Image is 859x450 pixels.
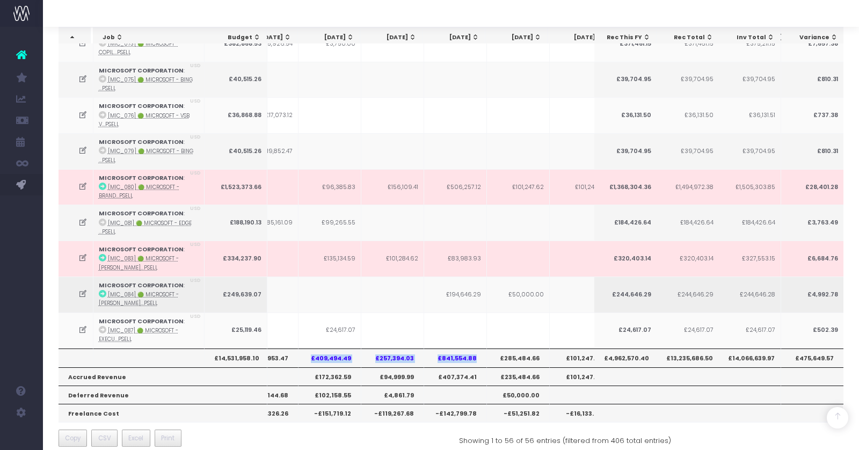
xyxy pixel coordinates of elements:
td: £24,617.07 [656,313,719,349]
button: Copy [59,430,88,447]
abbr: [MIC_081] 🟢 Microsoft - Edge Copilot Mode Sizzle - Brand - Upsell [99,220,192,235]
strong: MICROSOFT CORPORATION [99,138,184,146]
th: £4,962,570.40 [594,349,657,367]
th: Accrued Revenue [59,367,267,386]
td: : [93,97,205,133]
td: £320,403.14 [594,241,657,277]
span: Print [161,433,174,443]
div: Budget [214,33,261,42]
td: £39,704.95 [656,62,719,98]
td: £24,617.07 [299,313,361,349]
td: £101,247.62 [487,169,550,205]
td: £502.39 [781,313,843,349]
strong: MICROSOFT CORPORATION [99,67,184,75]
div: Variance [791,33,838,42]
td: £24,617.07 [718,313,781,349]
div: [DATE] [245,33,292,42]
span: USD [190,170,201,177]
td: £36,131.51 [718,97,781,133]
span: USD [190,62,201,70]
td: £188,190.13 [205,205,267,241]
abbr: [MIC_080] 🟢 Microsoft - Brand Retainer FY26 - Brand - Upsell [99,184,179,199]
button: Print [155,430,181,447]
th: £101,247.62 [550,349,613,367]
strong: MICROSOFT CORPORATION [99,174,184,182]
th: Job: activate to sort column ascending [93,27,207,48]
span: CSV [98,433,111,443]
abbr: [MIC_075] 🟢 Microsoft - Bing Creator Sizzle - Brand - Upsell [99,76,193,92]
td: £36,131.50 [656,97,719,133]
td: : [93,62,205,98]
td: £96,385.83 [299,169,361,205]
th: £409,494.49 [299,349,361,367]
td: £184,426.64 [656,205,719,241]
div: Job [103,33,201,42]
div: [DATE] [495,33,542,42]
button: CSV [91,430,118,447]
td: £6,684.76 [781,241,843,277]
div: [DATE] [432,33,479,42]
th: Aug 25: activate to sort column ascending [360,27,423,48]
th: £285,484.66 [487,349,550,367]
td: £810.31 [781,62,843,98]
td: £39,704.95 [656,133,719,169]
th: : activate to sort column descending [59,27,91,48]
td: £1,494,972.38 [656,169,719,205]
td: £39,704.95 [594,133,657,169]
strong: MICROSOFT CORPORATION [99,102,184,110]
th: £50,000.00 [487,386,550,404]
td: £39,704.95 [718,133,781,169]
abbr: [MIC_079] 🟢 Microsoft - Bing Creator sizzles 15 sec - Brand - Upsell [99,148,193,163]
th: £841,554.88 [424,349,487,367]
td: : [93,313,205,349]
abbr: [MIC_083] 🟢 Microsoft - Rolling Thunder Approaches & Sizzles - Brand - Upsell [99,255,179,271]
td: £99,265.55 [299,205,361,241]
strong: MICROSOFT CORPORATION [99,281,184,289]
td: £1,505,303.85 [718,169,781,205]
abbr: [MIC_084] 🟢 Microsoft - Rolling Thunder Templates & Guidelines - Brand - Upsell [99,291,179,307]
strong: MICROSOFT CORPORATION [99,209,184,217]
span: USD [190,205,201,213]
span: Copy [65,433,81,443]
button: Excel [122,430,150,447]
td: £50,000.00 [487,277,550,313]
th: £4,861.79 [361,386,424,404]
td: £36,868.88 [205,97,267,133]
th: Deferred Revenue [59,386,267,404]
td: : [93,169,205,205]
th: £475,649.57 [781,349,843,367]
th: Budget: activate to sort column ascending [205,27,267,48]
td: : [93,241,205,277]
abbr: [MIC_076] 🟢 Microsoft - VSB Value Props - Brand - Upsell [99,112,190,128]
td: £25,119.46 [205,313,267,349]
td: £506,257.12 [424,169,487,205]
th: Jul 25: activate to sort column ascending [297,27,360,48]
div: Rec This FY [604,33,651,42]
td: £249,639.07 [205,277,267,313]
div: [DATE] [557,33,604,42]
th: -£151,719.12 [299,404,361,422]
span: Excel [128,433,143,443]
th: £172,362.59 [299,367,361,386]
abbr: [MIC_087] 🟢 Microsoft - Executive Communications - Brand - Upsell [99,327,178,343]
th: Inv Total: activate to sort column ascending [718,27,781,48]
td: £244,646.29 [656,277,719,313]
td: £327,553.15 [718,241,781,277]
td: £101,284.62 [361,241,424,277]
td: £244,646.29 [594,277,657,313]
th: £235,484.66 [487,367,550,386]
td: £1,523,373.66 [205,169,267,205]
th: £94,999.99 [361,367,424,386]
td: £737.38 [781,97,843,133]
th: Rec This FY: activate to sort column ascending [594,27,657,48]
td: : [93,205,205,241]
td: £101,247.62 [550,169,613,205]
img: images/default_profile_image.png [13,429,30,445]
th: Variance: activate to sort column ascending [781,27,844,48]
div: [DATE] [307,33,354,42]
td: £184,426.64 [594,205,657,241]
td: £244,646.28 [718,277,781,313]
th: £14,531,958.10 [205,349,267,367]
th: -£51,251.82 [487,404,550,422]
div: Inv Total [728,33,775,42]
